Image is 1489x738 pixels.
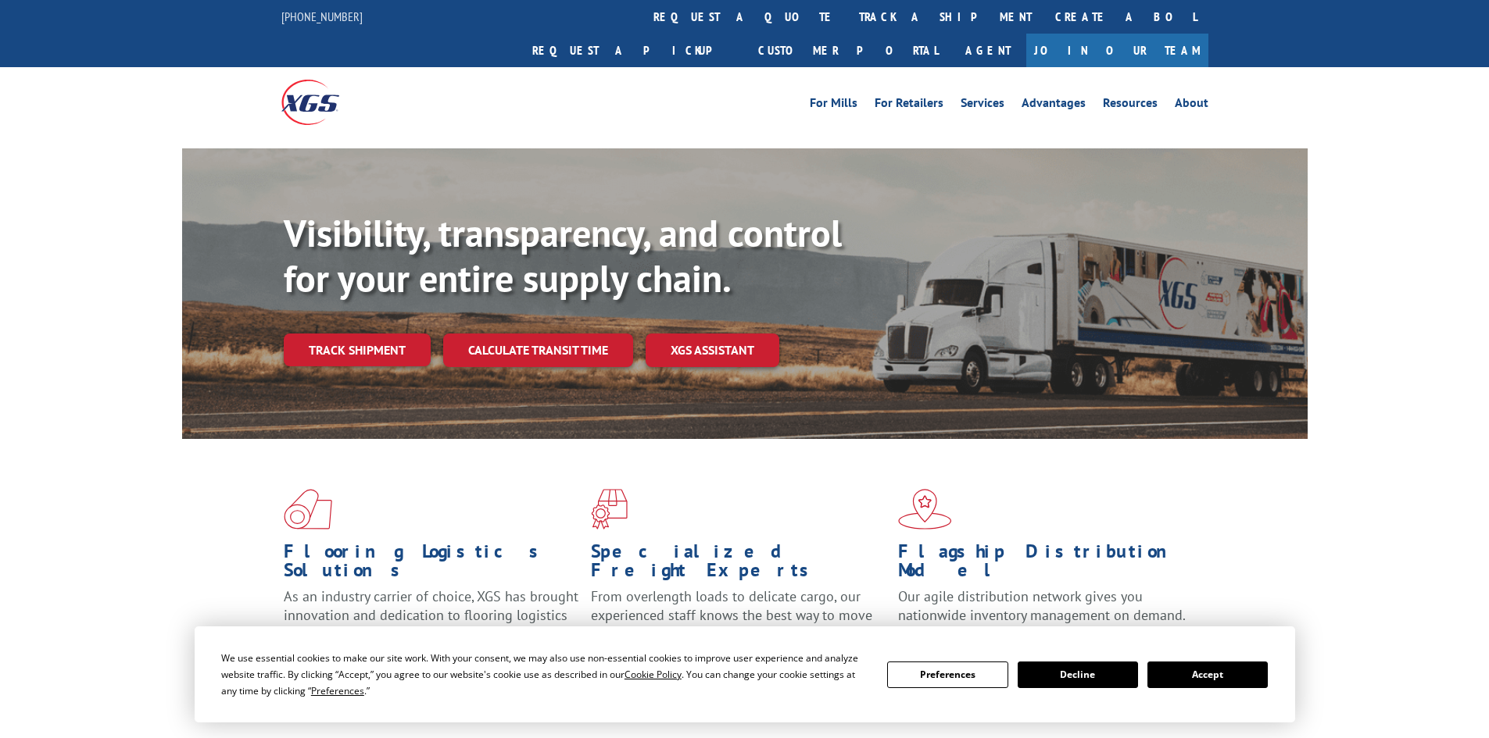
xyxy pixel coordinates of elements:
h1: Flagship Distribution Model [898,542,1194,587]
span: Cookie Policy [625,668,682,681]
a: [PHONE_NUMBER] [281,9,363,24]
a: For Retailers [875,97,943,114]
img: xgs-icon-focused-on-flooring-red [591,489,628,529]
a: Customer Portal [746,34,950,67]
p: From overlength loads to delicate cargo, our experienced staff knows the best way to move your fr... [591,587,886,657]
a: Advantages [1022,97,1086,114]
span: Preferences [311,684,364,697]
span: As an industry carrier of choice, XGS has brought innovation and dedication to flooring logistics... [284,587,578,643]
a: Services [961,97,1004,114]
button: Preferences [887,661,1008,688]
a: Calculate transit time [443,333,633,367]
a: Resources [1103,97,1158,114]
a: Agent [950,34,1026,67]
button: Accept [1147,661,1268,688]
img: xgs-icon-total-supply-chain-intelligence-red [284,489,332,529]
a: For Mills [810,97,857,114]
a: About [1175,97,1208,114]
a: Track shipment [284,333,431,366]
div: Cookie Consent Prompt [195,626,1295,722]
button: Decline [1018,661,1138,688]
h1: Flooring Logistics Solutions [284,542,579,587]
span: Our agile distribution network gives you nationwide inventory management on demand. [898,587,1186,624]
b: Visibility, transparency, and control for your entire supply chain. [284,209,842,302]
img: xgs-icon-flagship-distribution-model-red [898,489,952,529]
a: Join Our Team [1026,34,1208,67]
div: We use essential cookies to make our site work. With your consent, we may also use non-essential ... [221,650,868,699]
a: XGS ASSISTANT [646,333,779,367]
a: Request a pickup [521,34,746,67]
h1: Specialized Freight Experts [591,542,886,587]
